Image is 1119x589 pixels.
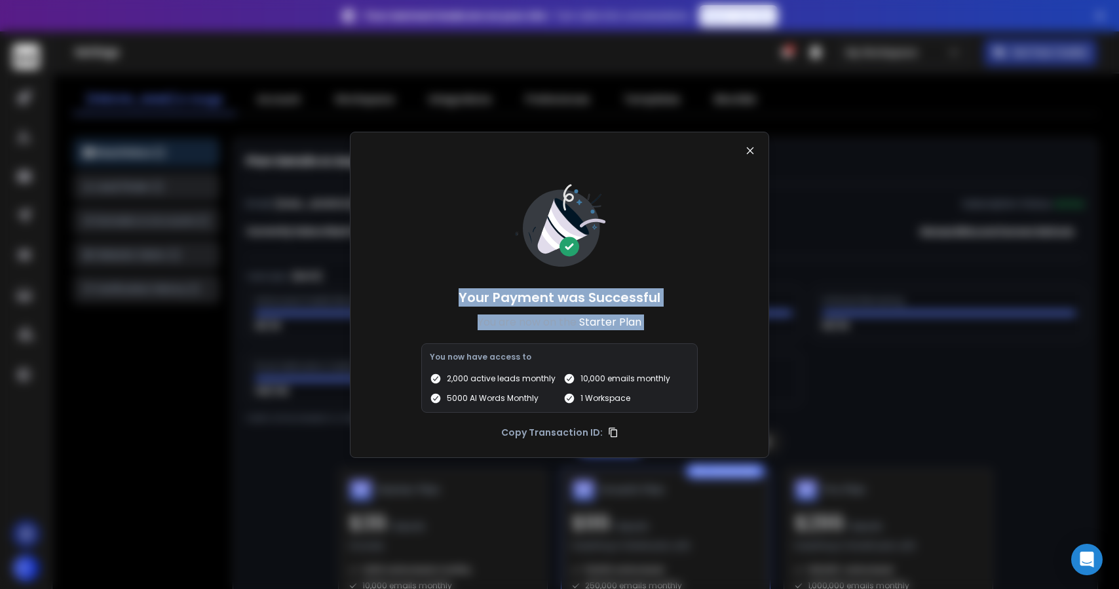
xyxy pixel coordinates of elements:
[478,314,641,330] p: You are now on the
[510,177,609,275] img: image
[430,373,556,385] div: 2,000 active leads monthly
[563,373,689,385] div: 10,000 emails monthly
[563,392,689,404] div: 1 Workspace
[579,314,641,330] span: Starter Plan
[430,352,689,362] p: You now have access to
[430,392,556,404] div: 5000 AI Words Monthly
[1071,544,1103,575] div: Open Intercom Messenger
[459,288,660,307] h1: Your Payment was Successful
[501,426,603,439] p: Copy Transaction ID:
